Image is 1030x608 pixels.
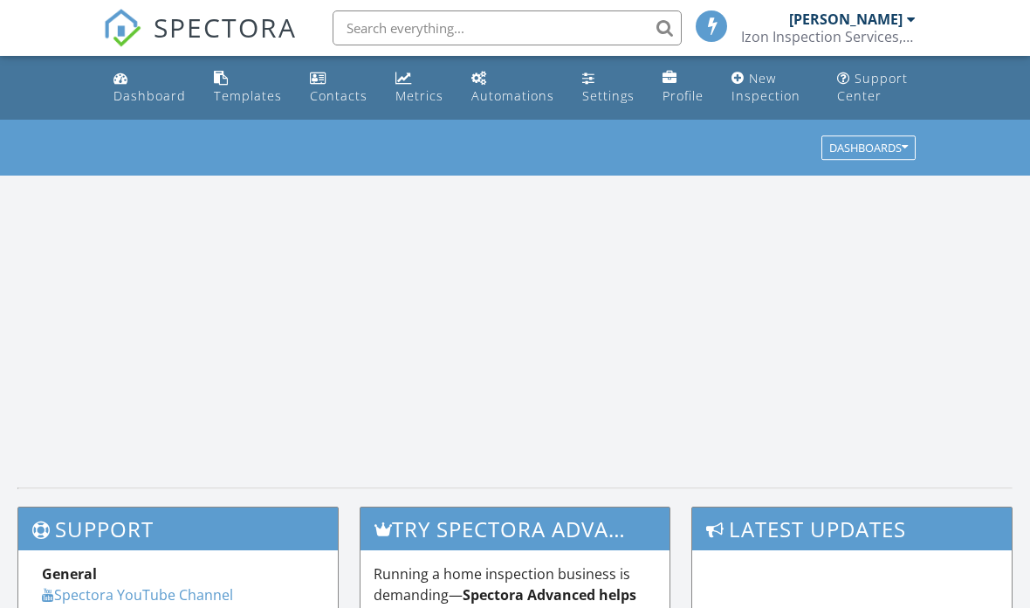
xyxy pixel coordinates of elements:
[106,63,193,113] a: Dashboard
[837,70,908,104] div: Support Center
[103,24,297,60] a: SPECTORA
[741,28,916,45] div: Izon Inspection Services, LLC
[42,564,97,584] strong: General
[575,63,642,113] a: Settings
[18,508,338,550] h3: Support
[464,63,561,113] a: Automations (Basic)
[310,87,367,104] div: Contacts
[303,63,374,113] a: Contacts
[582,87,635,104] div: Settings
[471,87,554,104] div: Automations
[395,87,443,104] div: Metrics
[42,585,233,605] a: Spectora YouTube Channel
[663,87,704,104] div: Profile
[829,142,908,155] div: Dashboards
[656,63,711,113] a: Company Profile
[207,63,289,113] a: Templates
[821,136,916,161] button: Dashboards
[154,9,297,45] span: SPECTORA
[724,63,816,113] a: New Inspection
[333,10,682,45] input: Search everything...
[830,63,924,113] a: Support Center
[731,70,800,104] div: New Inspection
[113,87,186,104] div: Dashboard
[692,508,1012,550] h3: Latest Updates
[214,87,282,104] div: Templates
[388,63,450,113] a: Metrics
[103,9,141,47] img: The Best Home Inspection Software - Spectora
[789,10,903,28] div: [PERSON_NAME]
[360,508,669,550] h3: Try spectora advanced [DATE]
